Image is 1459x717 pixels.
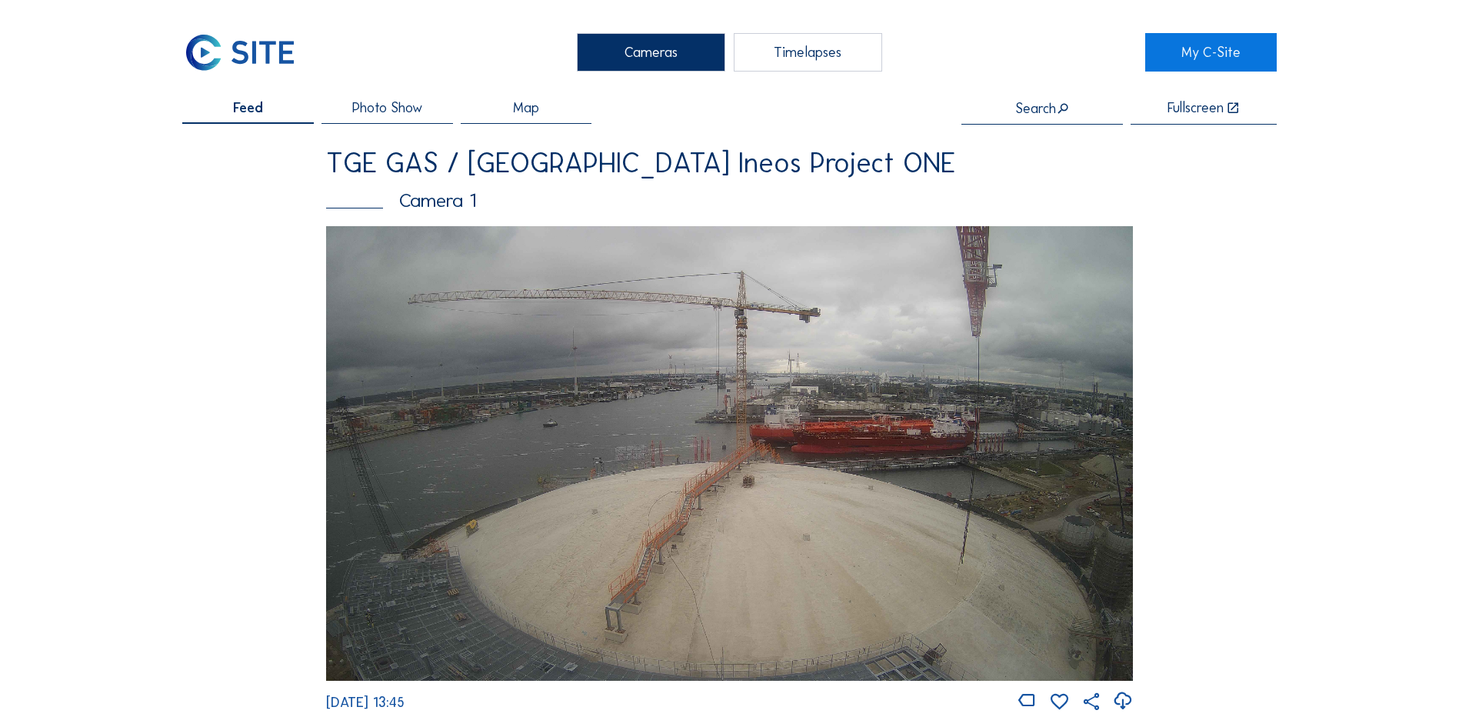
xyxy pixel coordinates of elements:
div: Timelapses [734,33,882,72]
span: [DATE] 13:45 [326,694,405,711]
div: Camera 1 [326,191,1133,210]
a: C-SITE Logo [182,33,314,72]
img: Image [326,226,1133,680]
span: Feed [233,101,263,115]
div: Cameras [577,33,725,72]
img: C-SITE Logo [182,33,297,72]
span: Photo Show [352,101,422,115]
div: Fullscreen [1168,101,1224,115]
span: Map [513,101,539,115]
a: My C-Site [1145,33,1277,72]
div: TGE GAS / [GEOGRAPHIC_DATA] Ineos Project ONE [326,149,1133,177]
